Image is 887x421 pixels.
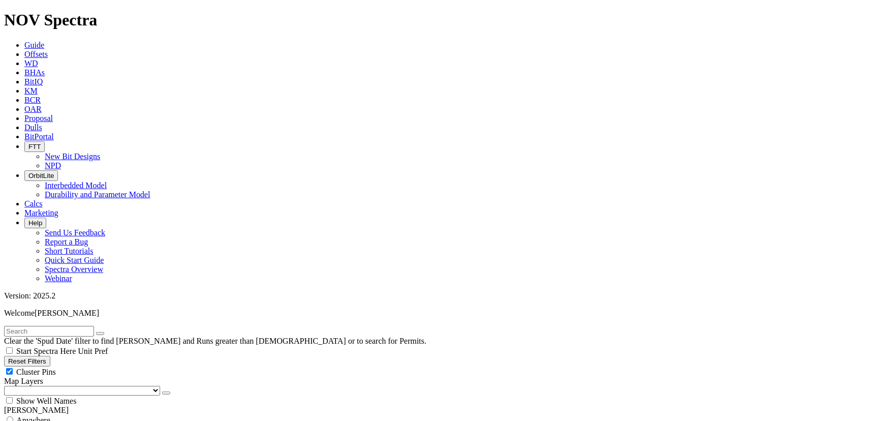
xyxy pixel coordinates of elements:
button: Help [24,218,46,228]
span: Unit Pref [78,347,108,355]
a: Webinar [45,274,72,283]
a: Offsets [24,50,48,58]
a: Calcs [24,199,43,208]
a: Interbedded Model [45,181,107,190]
span: Start Spectra Here [16,347,76,355]
a: BitPortal [24,132,54,141]
a: Report a Bug [45,237,88,246]
a: KM [24,86,38,95]
button: OrbitLite [24,170,58,181]
a: Durability and Parameter Model [45,190,150,199]
input: Start Spectra Here [6,347,13,354]
a: Dulls [24,123,42,132]
a: Short Tutorials [45,247,94,255]
a: OAR [24,105,42,113]
span: [PERSON_NAME] [35,309,99,317]
p: Welcome [4,309,883,318]
span: FTT [28,143,41,151]
a: BitIQ [24,77,43,86]
h1: NOV Spectra [4,11,883,29]
a: Send Us Feedback [45,228,105,237]
a: Quick Start Guide [45,256,104,264]
span: Map Layers [4,377,43,385]
span: Help [28,219,42,227]
a: WD [24,59,38,68]
a: Marketing [24,208,58,217]
a: Guide [24,41,44,49]
a: Spectra Overview [45,265,103,274]
span: Clear the 'Spud Date' filter to find [PERSON_NAME] and Runs greater than [DEMOGRAPHIC_DATA] or to... [4,337,426,345]
button: FTT [24,141,45,152]
div: [PERSON_NAME] [4,406,883,415]
a: BHAs [24,68,45,77]
a: Proposal [24,114,53,123]
span: Show Well Names [16,397,76,405]
a: NPD [45,161,61,170]
a: BCR [24,96,41,104]
span: Cluster Pins [16,368,56,376]
button: Reset Filters [4,356,50,367]
span: OrbitLite [28,172,54,179]
a: New Bit Designs [45,152,100,161]
input: Search [4,326,94,337]
div: Version: 2025.2 [4,291,883,300]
